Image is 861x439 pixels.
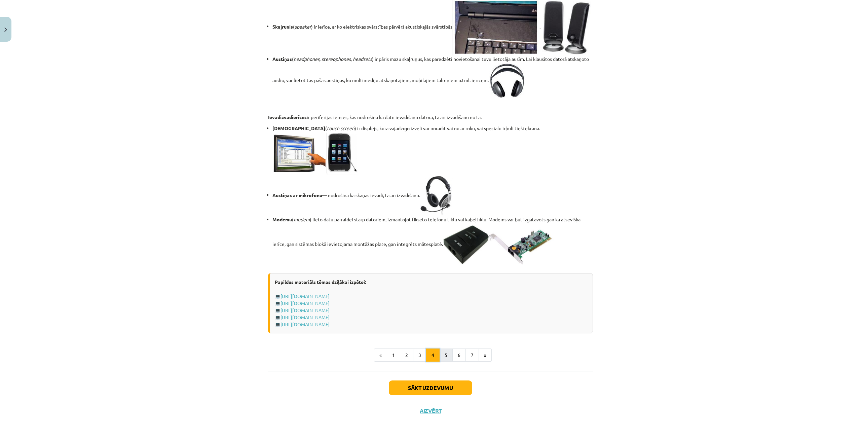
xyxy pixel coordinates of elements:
p: ir perifērijas ierīces, kas nodrošina kā datu ievadīšanu datorā, tā arī izvadīšanu no tā. [268,114,593,121]
em: speaker [295,23,311,29]
strong: [DEMOGRAPHIC_DATA] [272,125,325,131]
a: [URL][DOMAIN_NAME] [280,321,330,327]
button: 1 [387,349,400,362]
em: headphones, stereophones, headsets [294,56,372,62]
strong: Skaļrunis [272,23,293,29]
a: [URL][DOMAIN_NAME] [280,307,330,313]
button: 3 [413,349,426,362]
img: icon-close-lesson-0947bae3869378f0d4975bcd49f059093ad1ed9edebbc8119c70593378902aed.svg [4,28,7,32]
strong: Modemu [272,216,292,222]
button: Sākt uzdevumu [389,380,472,395]
li: ( ) ir pāris mazu skaļruņus, kas paredzēti novietošanai tuvu lietotāja ausīm. Lai klausītos dator... [272,56,593,99]
button: 7 [465,349,479,362]
button: 6 [452,349,466,362]
button: « [374,349,387,362]
li: ( ) ir displejs, kurā vajadzīgo izvēli var norādīt vai nu ar roku, vai speciālu irbuli tieši ekrānā. [272,125,593,176]
nav: Page navigation example [268,349,593,362]
button: » [479,349,492,362]
em: touch screen [327,125,354,131]
a: [URL][DOMAIN_NAME] [280,314,330,320]
a: [URL][DOMAIN_NAME] [280,293,330,299]
li: ( ) lieto datu pārraidei starp datoriem, izmantojot fiksēto telefonu tīklu vai kabeļtīklu. Modems... [272,216,593,266]
button: Aizvērt [418,407,443,414]
div: 💻 💻 💻 💻 💻 [268,273,593,333]
a: [URL][DOMAIN_NAME] [280,300,330,306]
li: — nodrošina kā skaņas ievadi, tā arī izvadīšanu. [272,176,593,216]
strong: Ievadizvadierīces [268,114,307,120]
em: modem [294,216,310,222]
strong: Austiņas ar mikrofonu [272,192,322,198]
button: 2 [400,349,413,362]
strong: Papildus materiāls tēmas dziļākai izpētei: [275,279,366,285]
button: 4 [426,349,440,362]
strong: Austiņas [272,56,292,62]
button: 5 [439,349,453,362]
